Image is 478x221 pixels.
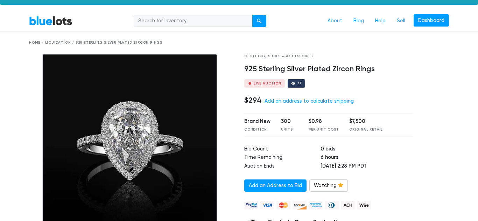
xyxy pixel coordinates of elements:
[29,16,72,26] a: BlueLots
[309,127,339,132] div: Per Unit Cost
[244,201,258,209] img: paypal_credit-80455e56f6e1299e8d57f40c0dcee7b8cd4ae79b9eccbfc37e2480457ba36de9.png
[260,201,274,209] img: visa-79caf175f036a155110d1892330093d4c38f53c55c9ec9e2c3a54a56571784bb.png
[341,201,355,209] img: ach-b7992fed28a4f97f893c574229be66187b9afb3f1a8d16a4691d3d3140a8ab00.png
[29,40,449,45] div: Home / Liquidation / 925 Sterling Silver Plated Zircon Rings
[281,127,298,132] div: Units
[244,96,262,105] h4: $294
[297,82,302,85] div: 77
[244,118,270,125] div: Brand New
[244,145,321,154] td: Bid Count
[244,179,307,192] a: Add an Address to Bid
[244,127,270,132] div: Condition
[348,14,370,28] a: Blog
[244,54,413,59] div: Clothing, Shoes & Accessories
[370,14,391,28] a: Help
[357,201,371,209] img: wire-908396882fe19aaaffefbd8e17b12f2f29708bd78693273c0e28e3a24408487f.png
[349,127,383,132] div: Original Retail
[244,154,321,162] td: Time Remaining
[309,179,348,192] a: Watching
[321,145,413,154] td: 0 bids
[293,201,307,209] img: discover-82be18ecfda2d062aad2762c1ca80e2d36a4073d45c9e0ffae68cd515fbd3d32.png
[265,98,354,104] a: Add an address to calculate shipping
[134,15,253,27] input: Search for inventory
[414,14,449,27] a: Dashboard
[321,162,413,171] td: [DATE] 2:28 PM PDT
[349,118,383,125] div: $7,500
[322,14,348,28] a: About
[244,162,321,171] td: Auction Ends
[309,118,339,125] div: $0.98
[276,201,290,209] img: mastercard-42073d1d8d11d6635de4c079ffdb20a4f30a903dc55d1612383a1b395dd17f39.png
[391,14,411,28] a: Sell
[321,154,413,162] td: 6 hours
[244,65,413,74] h4: 925 Sterling Silver Plated Zircon Rings
[309,201,323,209] img: american_express-ae2a9f97a040b4b41f6397f7637041a5861d5f99d0716c09922aba4e24c8547d.png
[281,118,298,125] div: 300
[325,201,339,209] img: diners_club-c48f30131b33b1bb0e5d0e2dbd43a8bea4cb12cb2961413e2f4250e06c020426.png
[254,82,281,85] div: Live Auction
